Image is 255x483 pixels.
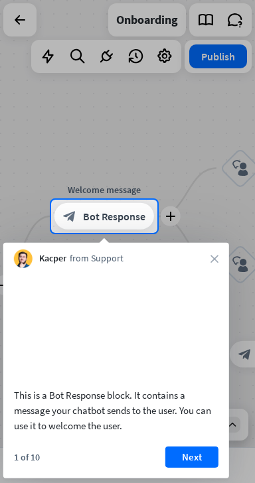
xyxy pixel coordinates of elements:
[211,255,218,263] i: close
[83,210,145,223] span: Bot Response
[165,446,218,467] button: Next
[70,252,124,265] span: from Support
[11,5,50,45] button: Open LiveChat chat widget
[63,210,76,223] i: block_bot_response
[39,252,66,265] span: Kacper
[14,450,40,462] div: 1 of 10
[14,387,218,433] div: This is a Bot Response block. It contains a message your chatbot sends to the user. You can use i...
